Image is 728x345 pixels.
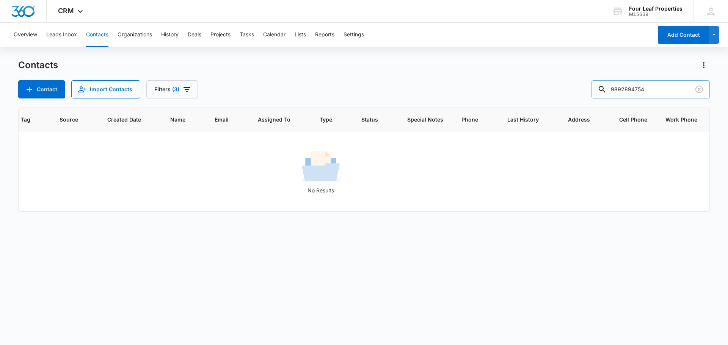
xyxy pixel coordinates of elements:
[407,116,443,123] span: Special Notes
[693,83,705,95] button: Clear
[698,59,710,71] button: Actions
[258,116,290,123] span: Assigned To
[71,80,140,98] button: Import Contacts
[568,116,590,123] span: Address
[315,23,334,47] button: Reports
[18,59,58,71] h1: Contacts
[188,23,201,47] button: Deals
[665,116,697,123] span: Work Phone
[591,80,710,98] input: Search Contacts
[170,116,185,123] span: Name
[14,23,37,47] button: Overview
[146,80,198,98] button: Filters
[210,23,231,47] button: Projects
[240,23,254,47] button: Tasks
[507,116,539,123] span: Last History
[344,23,364,47] button: Settings
[18,80,65,98] button: Add Contact
[86,23,108,47] button: Contacts
[658,26,709,44] button: Add Contact
[60,116,78,123] span: Source
[46,23,77,47] button: Leads Inbox
[461,116,478,123] span: Phone
[118,23,152,47] button: Organizations
[629,12,682,17] div: account id
[263,23,286,47] button: Calendar
[107,116,141,123] span: Created Date
[619,116,647,123] span: Cell Phone
[172,87,179,92] span: (3)
[58,7,74,15] span: CRM
[361,116,378,123] span: Status
[161,23,179,47] button: History
[629,6,682,12] div: account name
[302,148,340,186] img: No Results
[320,116,332,123] span: Type
[215,116,229,123] span: Email
[295,23,306,47] button: Lists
